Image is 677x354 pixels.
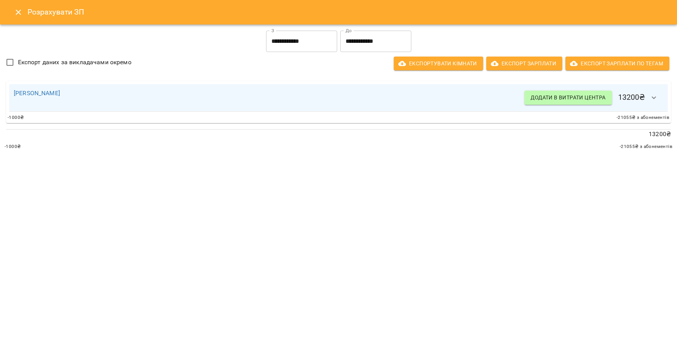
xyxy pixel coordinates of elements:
span: -21055 ₴ з абонементів [620,143,672,151]
p: 13200 ₴ [6,130,671,139]
span: -21055 ₴ з абонементів [617,114,669,122]
h6: Розрахувати ЗП [28,6,668,18]
span: Експорт Зарплати [492,59,556,68]
h6: 13200 ₴ [524,89,663,107]
span: -1000 ₴ [8,114,24,122]
button: Експорт Зарплати [486,57,562,70]
button: Додати в витрати центра [524,91,612,104]
span: Експортувати кімнати [400,59,477,68]
button: Експорт Зарплати по тегам [565,57,669,70]
span: -1000 ₴ [5,143,21,151]
span: Експорт даних за викладачами окремо [18,58,132,67]
a: [PERSON_NAME] [14,89,60,97]
button: Close [9,3,28,21]
span: Додати в витрати центра [531,93,606,102]
button: Експортувати кімнати [394,57,483,70]
span: Експорт Зарплати по тегам [571,59,663,68]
